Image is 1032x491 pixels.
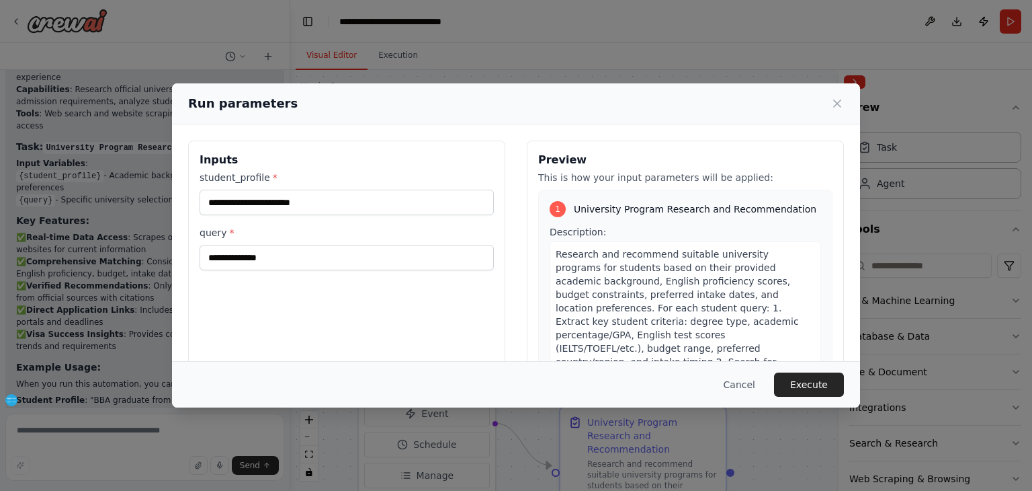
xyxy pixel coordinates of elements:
span: Research and recommend suitable university programs for students based on their provided academic... [556,249,814,488]
label: student_profile [200,171,494,184]
span: Description: [550,227,606,237]
h2: Run parameters [188,94,298,113]
button: Cancel [713,373,766,397]
div: 1 [550,201,566,217]
label: query [200,226,494,239]
h3: Preview [538,152,832,168]
p: This is how your input parameters will be applied: [538,171,832,184]
img: avatar [5,394,17,406]
button: Execute [774,373,844,397]
h3: Inputs [200,152,494,168]
span: University Program Research and Recommendation [574,202,816,216]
